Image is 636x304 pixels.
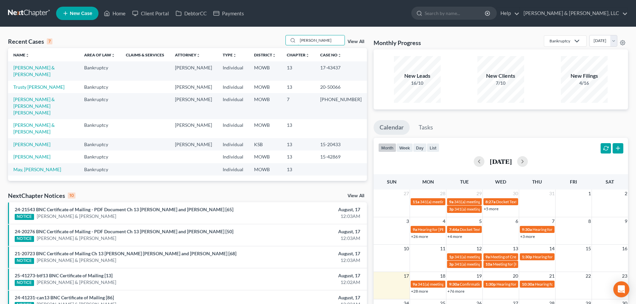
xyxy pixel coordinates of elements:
a: +4 more [447,234,462,239]
span: 1:30p [485,282,496,287]
div: August, 17 [249,272,360,279]
div: 4/16 [561,80,608,86]
div: NOTICE [15,280,34,286]
span: Thu [532,179,542,185]
td: MOWB [249,119,281,138]
a: DebtorCC [172,7,210,19]
td: KSB [249,138,281,150]
a: Case Nounfold_more [320,52,342,57]
a: Typeunfold_more [223,52,237,57]
span: 17 [403,272,410,280]
span: 9:30a [449,282,459,287]
span: 3 [406,217,410,225]
a: [PERSON_NAME] & [PERSON_NAME] [37,235,116,242]
span: 1 [588,190,592,198]
span: 12 [476,245,482,253]
span: 10a [485,262,492,267]
span: Confirmation hearing for [PERSON_NAME] [460,282,536,287]
div: 7/10 [477,80,524,86]
span: 341(a) meeting for [PERSON_NAME] [454,199,518,204]
td: 13 [281,81,315,93]
td: Bankruptcy [79,61,121,80]
span: 7:44a [449,227,459,232]
span: 14 [549,245,555,253]
td: [PERSON_NAME] [170,61,217,80]
td: Individual [217,163,249,176]
span: Meeting for [PERSON_NAME] & [PERSON_NAME] [493,262,581,267]
td: [PERSON_NAME] [170,93,217,119]
span: 341(a) meeting for [PERSON_NAME] [454,262,519,267]
td: 13 [281,163,315,176]
a: +76 more [447,289,464,294]
span: 16 [621,245,628,253]
span: 3p [449,262,454,267]
span: 9:30a [522,227,532,232]
i: unfold_more [196,53,200,57]
a: May, [PERSON_NAME] [13,167,61,172]
i: unfold_more [233,53,237,57]
a: [PERSON_NAME] & [PERSON_NAME] [37,279,116,286]
span: Docket Text: for [PERSON_NAME] [496,199,556,204]
div: 12:03AM [249,213,360,220]
button: day [413,143,427,152]
a: +28 more [411,289,428,294]
span: 21 [549,272,555,280]
span: Fri [570,179,577,185]
a: 24-41231-can13 BNC Certificate of Mailing [86] [15,295,114,300]
a: Home [100,7,129,19]
span: 11 [439,245,446,253]
span: 19 [476,272,482,280]
i: unfold_more [338,53,342,57]
a: 21-20723 BNC Certificate of Mailing Ch 13 [PERSON_NAME] [PERSON_NAME] and [PERSON_NAME] [68] [15,251,236,256]
a: [PERSON_NAME] & [PERSON_NAME] [13,65,55,77]
span: 9a [413,227,417,232]
div: Bankruptcy [550,38,570,44]
span: Mon [422,179,434,185]
span: 5 [478,217,482,225]
span: Hearing for [PERSON_NAME] [533,254,585,259]
div: 16/10 [394,80,441,86]
span: 27 [403,190,410,198]
td: Individual [217,93,249,119]
div: NOTICE [15,258,34,264]
a: Help [497,7,519,19]
td: MOWB [249,81,281,93]
td: Individual [217,81,249,93]
a: View All [348,39,364,44]
span: 9 [624,217,628,225]
a: Trusty [PERSON_NAME] [13,84,64,90]
span: 10 [403,245,410,253]
div: August, 17 [249,250,360,257]
span: Hearing for [PERSON_NAME] [496,282,549,287]
div: August, 17 [249,206,360,213]
i: unfold_more [272,53,276,57]
td: [PERSON_NAME] [170,138,217,150]
a: [PERSON_NAME] & [PERSON_NAME] [37,213,116,220]
a: [PERSON_NAME] & [PERSON_NAME] [13,122,55,134]
td: Bankruptcy [79,138,121,150]
td: Individual [217,119,249,138]
span: 341(a) meeting for [PERSON_NAME] Saint & [PERSON_NAME] Saint [418,282,536,287]
td: MOWB [249,61,281,80]
td: 20-50066 [315,81,367,93]
a: Payments [210,7,247,19]
td: Bankruptcy [79,119,121,138]
td: MOWB [249,150,281,163]
span: 28 [439,190,446,198]
span: 1p [449,254,454,259]
div: NOTICE [15,236,34,242]
span: 3p [449,207,454,212]
a: Area of Lawunfold_more [84,52,115,57]
h3: Monthly Progress [374,39,421,47]
a: +5 more [484,206,498,211]
div: New Clients [477,72,524,80]
span: Sun [387,179,397,185]
td: [PERSON_NAME] [170,119,217,138]
span: 30 [512,190,519,198]
i: unfold_more [305,53,309,57]
a: View All [348,194,364,198]
span: New Case [70,11,92,16]
a: [PERSON_NAME] & [PERSON_NAME], LLC [520,7,628,19]
td: Individual [217,61,249,80]
a: Tasks [413,120,439,135]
